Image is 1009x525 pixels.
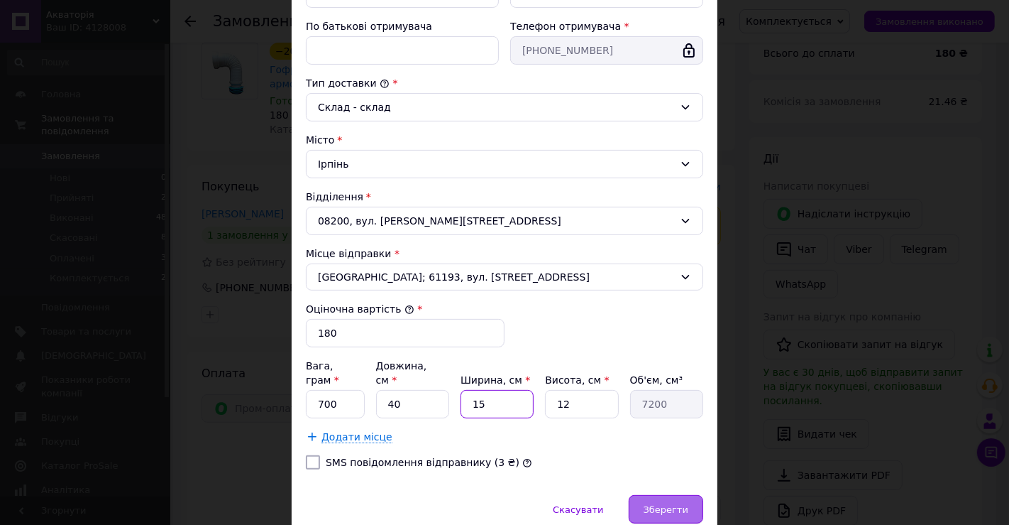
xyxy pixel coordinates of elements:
div: Ірпінь [306,150,703,178]
label: Довжина, см [376,360,427,386]
input: +380 [510,36,703,65]
label: Оціночна вартість [306,303,414,315]
div: Об'єм, см³ [630,373,703,387]
span: Зберегти [644,504,688,515]
div: 08200, вул. [PERSON_NAME][STREET_ADDRESS] [306,207,703,235]
label: Ширина, см [461,374,530,386]
span: Додати місце [321,431,392,443]
div: Відділення [306,190,703,204]
label: Висота, см [545,374,609,386]
div: Місце відправки [306,247,703,261]
label: По батькові отримувача [306,21,432,32]
div: Місто [306,133,703,147]
label: Телефон отримувача [510,21,621,32]
label: SMS повідомлення відправнику (3 ₴) [326,457,519,468]
div: Склад - склад [318,99,674,115]
span: Скасувати [553,504,603,515]
div: Тип доставки [306,76,703,90]
span: [GEOGRAPHIC_DATA]; 61193, вул. [STREET_ADDRESS] [318,270,674,284]
label: Вага, грам [306,360,339,386]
